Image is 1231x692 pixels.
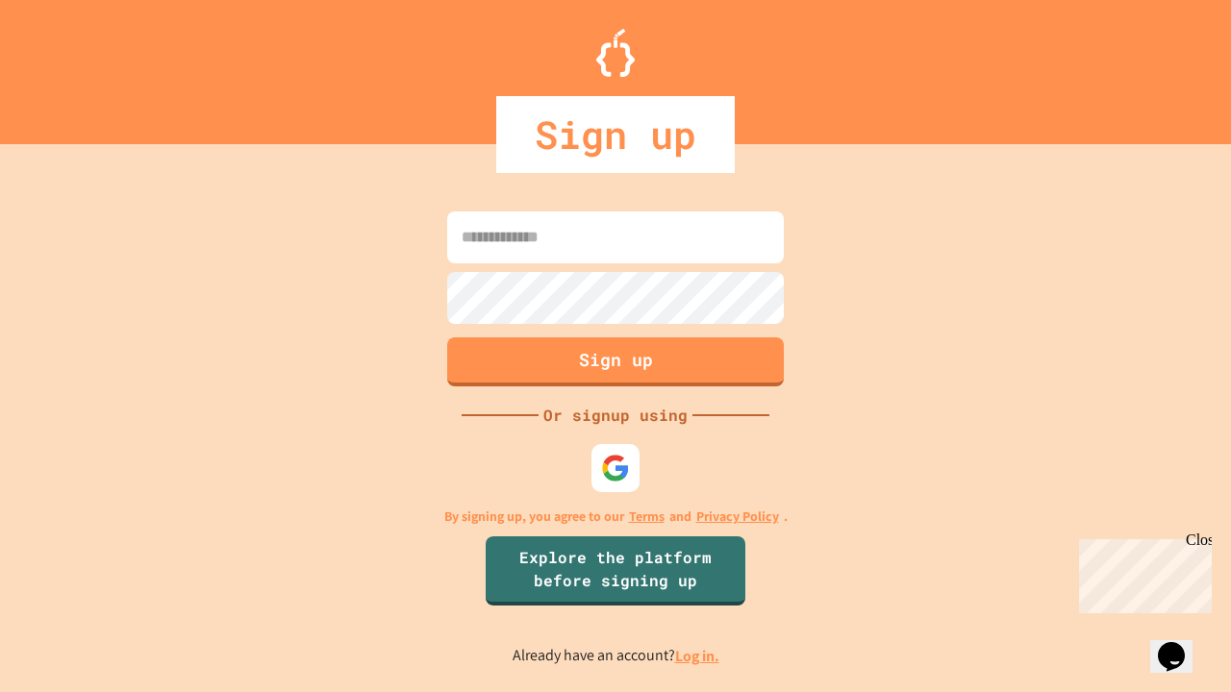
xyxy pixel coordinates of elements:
[601,454,630,482] img: google-icon.svg
[675,646,719,666] a: Log in.
[1150,615,1212,673] iframe: chat widget
[447,337,784,386] button: Sign up
[629,507,665,527] a: Terms
[513,644,719,668] p: Already have an account?
[8,8,133,122] div: Chat with us now!Close
[1071,531,1212,613] iframe: chat widget
[496,96,735,173] div: Sign up
[486,536,745,605] a: Explore the platform before signing up
[696,507,779,527] a: Privacy Policy
[596,29,635,77] img: Logo.svg
[444,507,788,527] p: By signing up, you agree to our and .
[539,404,692,427] div: Or signup using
